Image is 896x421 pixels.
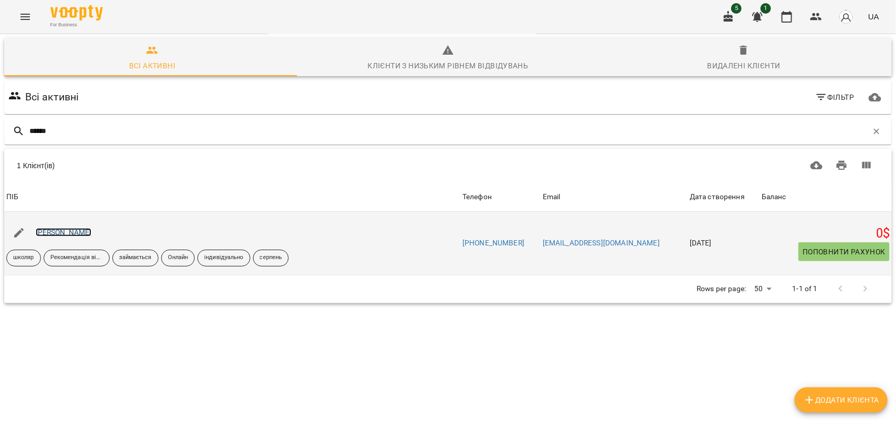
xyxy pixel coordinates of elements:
[4,149,892,182] div: Table Toolbar
[543,191,561,203] div: Sort
[543,191,561,203] div: Email
[803,245,886,258] span: Поповнити рахунок
[6,250,41,266] div: школяр
[17,160,429,171] div: 1 Клієнт(ів)
[36,228,92,237] a: [PERSON_NAME]
[793,284,818,294] p: 1-1 of 1
[50,253,103,262] p: Рекомендація від друзів знайомих тощо
[462,191,492,203] div: Sort
[161,250,195,266] div: Онлайн
[50,5,103,20] img: Voopty Logo
[708,59,781,72] div: Видалені клієнти
[197,250,250,266] div: індивідуально
[543,191,686,203] span: Email
[6,191,458,203] span: ПІБ
[854,153,879,178] button: Вигляд колонок
[13,253,34,262] p: школяр
[829,153,855,178] button: Друк
[697,284,746,294] p: Rows per page:
[462,191,539,203] span: Телефон
[762,225,890,242] h5: 0 $
[129,59,175,72] div: Всі активні
[6,191,18,203] div: Sort
[204,253,243,262] p: індивідуально
[119,253,152,262] p: займається
[839,9,853,24] img: avatar_s.png
[260,253,282,262] p: серпень
[761,3,771,14] span: 1
[543,239,660,247] a: [EMAIL_ADDRESS][DOMAIN_NAME]
[688,212,760,275] td: [DATE]
[690,191,745,203] div: Sort
[762,191,890,203] span: Баланс
[112,250,159,266] div: займається
[762,191,786,203] div: Sort
[168,253,188,262] p: Онлайн
[44,250,110,266] div: Рекомендація від друзів знайомих тощо
[731,3,742,14] span: 5
[798,242,890,261] button: Поповнити рахунок
[253,250,289,266] div: серпень
[367,59,528,72] div: Клієнти з низьким рівнем відвідувань
[25,89,79,105] h6: Всі активні
[690,191,745,203] div: Дата створення
[864,7,883,26] button: UA
[690,191,757,203] span: Дата створення
[815,91,855,104] span: Фільтр
[462,191,492,203] div: Телефон
[50,22,103,28] span: For Business
[750,281,775,296] div: 50
[804,153,829,178] button: Завантажити CSV
[811,88,859,107] button: Фільтр
[13,4,38,29] button: Menu
[462,239,524,247] a: [PHONE_NUMBER]
[762,191,786,203] div: Баланс
[6,191,18,203] div: ПІБ
[868,11,879,22] span: UA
